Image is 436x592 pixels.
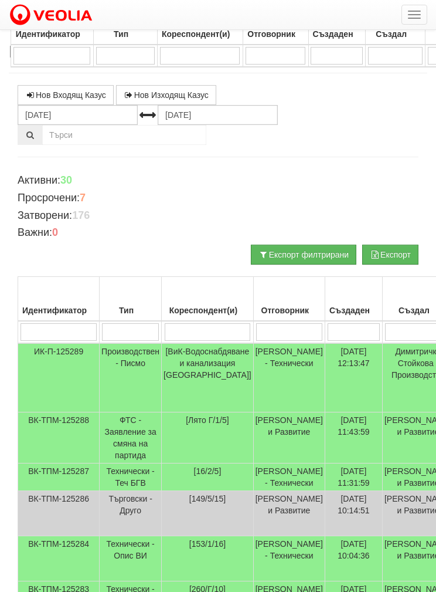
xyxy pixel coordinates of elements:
[194,466,222,476] span: [16/2/5]
[253,412,325,464] td: [PERSON_NAME] и Развитие
[325,412,382,464] td: [DATE] 11:43:59
[186,415,229,425] span: [Лято Г/1/5]
[100,491,162,536] td: Търговски - Друго
[18,491,100,536] td: ВК-ТПМ-125286
[325,343,382,412] td: [DATE] 12:13:47
[9,3,98,28] img: VeoliaLogo.png
[325,277,382,322] th: Създаден: No sort applied, activate to apply an ascending sort
[100,343,162,412] td: Производствен - Писмо
[60,174,72,186] b: 30
[18,464,100,491] td: ВК-ТПМ-125287
[18,277,100,322] th: Идентификатор: No sort applied, activate to apply an ascending sort
[72,209,90,221] b: 176
[96,26,155,42] div: Тип
[159,26,241,42] div: Кореспондент(и)
[18,192,418,204] h4: Просрочени:
[101,302,159,319] div: Тип
[253,491,325,536] td: [PERSON_NAME] и Развитие
[18,85,114,105] a: Нов Входящ Казус
[100,277,162,322] th: Тип: No sort applied, activate to apply an ascending sort
[18,175,418,187] h4: Активни:
[253,536,325,581] td: [PERSON_NAME] - Технически
[367,26,423,42] div: Създал
[253,464,325,491] td: [PERSON_NAME] - Технически
[18,210,418,222] h4: Затворени:
[80,192,86,204] b: 7
[189,494,226,503] span: [149/5/15]
[362,245,418,265] button: Експорт
[9,42,427,61] h2: Всички Казуси
[18,227,418,239] h4: Важни:
[251,245,356,265] button: Експорт филтрирани
[18,412,100,464] td: ВК-ТПМ-125288
[100,412,162,464] td: ФТС - Заявление за смяна на партида
[100,536,162,581] td: Технически - Опис ВИ
[52,226,58,238] b: 0
[327,302,380,319] div: Създаден
[42,125,206,145] input: Търсене по Идентификатор, Бл/Вх/Ап, Тип, Описание, Моб. Номер, Имейл, Файл, Коментар,
[18,343,100,412] td: ИК-П-125289
[325,536,382,581] td: [DATE] 10:04:36
[253,343,325,412] td: [PERSON_NAME] - Технически
[162,277,254,322] th: Кореспондент(и): No sort applied, activate to apply an ascending sort
[100,464,162,491] td: Технически - Теч БГВ
[20,302,97,319] div: Идентификатор
[163,347,251,380] span: [ВиК-Водоснабдяване и канализация [GEOGRAPHIC_DATA]]
[256,302,323,319] div: Отговорник
[189,539,226,549] span: [153/1/16]
[13,26,91,42] div: Идентификатор
[18,536,100,581] td: ВК-ТПМ-125284
[325,464,382,491] td: [DATE] 11:31:59
[311,26,364,42] div: Създаден
[163,302,251,319] div: Кореспондент(и)
[116,85,216,105] a: Нов Изходящ Казус
[245,26,306,42] div: Отговорник
[325,491,382,536] td: [DATE] 10:14:51
[253,277,325,322] th: Отговорник: No sort applied, activate to apply an ascending sort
